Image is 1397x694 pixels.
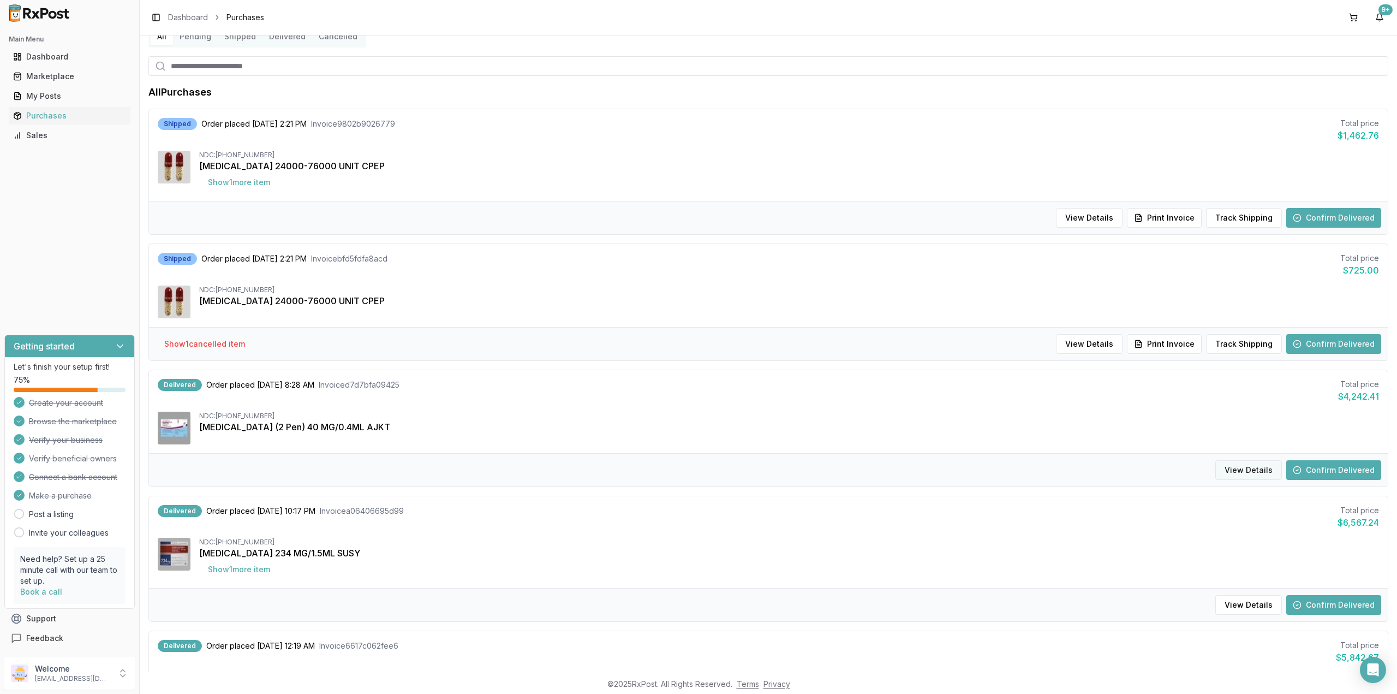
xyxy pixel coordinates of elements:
[1056,208,1123,228] button: View Details
[4,127,135,144] button: Sales
[1286,334,1381,354] button: Confirm Delivered
[9,86,130,106] a: My Posts
[1338,390,1379,403] div: $4,242.41
[1206,208,1282,228] button: Track Shipping
[199,420,1379,434] div: [MEDICAL_DATA] (2 Pen) 40 MG/0.4ML AJKT
[199,547,1379,560] div: [MEDICAL_DATA] 234 MG/1.5ML SUSY
[1286,208,1381,228] button: Confirm Delivered
[1286,595,1381,615] button: Confirm Delivered
[29,453,117,464] span: Verify beneficial owners
[199,151,1379,159] div: NDC: [PHONE_NUMBER]
[201,118,307,129] span: Order placed [DATE] 2:21 PM
[1338,118,1379,129] div: Total price
[763,679,790,689] a: Privacy
[319,379,399,390] span: Invoice d7d7bfa09425
[9,67,130,86] a: Marketplace
[4,628,135,648] button: Feedback
[9,106,130,126] a: Purchases
[158,151,190,183] img: Creon 24000-76000 UNIT CPEP
[1127,334,1202,354] button: Print Invoice
[1371,9,1388,26] button: 9+
[4,48,135,66] button: Dashboard
[29,398,103,408] span: Create your account
[14,375,30,385] span: 75 %
[158,640,202,652] div: Delivered
[218,28,262,45] button: Shipped
[29,527,109,538] a: Invite your colleagues
[1338,129,1379,142] div: $1,462.76
[26,633,63,644] span: Feedback
[14,361,126,372] p: Let's finish your setup first!
[201,253,307,264] span: Order placed [DATE] 2:21 PM
[158,286,190,318] img: Creon 24000-76000 UNIT CPEP
[29,416,117,427] span: Browse the marketplace
[4,87,135,105] button: My Posts
[199,412,1379,420] div: NDC: [PHONE_NUMBER]
[13,91,126,102] div: My Posts
[1215,595,1282,615] button: View Details
[35,674,111,683] p: [EMAIL_ADDRESS][DOMAIN_NAME]
[173,28,218,45] button: Pending
[9,126,130,145] a: Sales
[319,640,398,651] span: Invoice 6617c062fee6
[158,379,202,391] div: Delivered
[156,334,254,354] button: Show1cancelled item
[320,506,404,517] span: Invoice a06406695d99
[13,130,126,141] div: Sales
[4,4,74,22] img: RxPost Logo
[168,12,208,23] a: Dashboard
[13,51,126,62] div: Dashboard
[199,173,279,192] button: Show1more item
[4,68,135,85] button: Marketplace
[148,85,212,100] h1: All Purchases
[737,679,759,689] a: Terms
[1336,640,1379,651] div: Total price
[158,253,197,265] div: Shipped
[1340,264,1379,277] div: $725.00
[29,509,74,520] a: Post a listing
[158,505,202,517] div: Delivered
[1338,379,1379,390] div: Total price
[151,28,173,45] button: All
[1286,460,1381,480] button: Confirm Delivered
[29,435,103,446] span: Verify your business
[1360,657,1386,683] div: Open Intercom Messenger
[29,490,92,501] span: Make a purchase
[14,340,75,353] h3: Getting started
[206,506,315,517] span: Order placed [DATE] 10:17 PM
[226,12,264,23] span: Purchases
[35,663,111,674] p: Welcome
[199,159,1379,173] div: [MEDICAL_DATA] 24000-76000 UNIT CPEP
[1215,460,1282,480] button: View Details
[206,640,315,651] span: Order placed [DATE] 12:19 AM
[262,28,312,45] button: Delivered
[1378,4,1393,15] div: 9+
[1056,334,1123,354] button: View Details
[9,35,130,44] h2: Main Menu
[4,107,135,124] button: Purchases
[20,587,62,596] a: Book a call
[4,609,135,628] button: Support
[312,28,364,45] button: Cancelled
[1206,334,1282,354] button: Track Shipping
[168,12,264,23] nav: breadcrumb
[13,110,126,121] div: Purchases
[158,412,190,444] img: Humira (2 Pen) 40 MG/0.4ML AJKT
[199,286,1379,294] div: NDC: [PHONE_NUMBER]
[311,253,387,264] span: Invoice bfd5fdfa8acd
[1340,253,1379,264] div: Total price
[9,47,130,67] a: Dashboard
[29,472,117,483] span: Connect a bank account
[199,538,1379,547] div: NDC: [PHONE_NUMBER]
[206,379,314,390] span: Order placed [DATE] 8:28 AM
[199,294,1379,307] div: [MEDICAL_DATA] 24000-76000 UNIT CPEP
[11,665,28,682] img: User avatar
[311,118,395,129] span: Invoice 9802b9026779
[1338,516,1379,529] div: $6,567.24
[1338,505,1379,516] div: Total price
